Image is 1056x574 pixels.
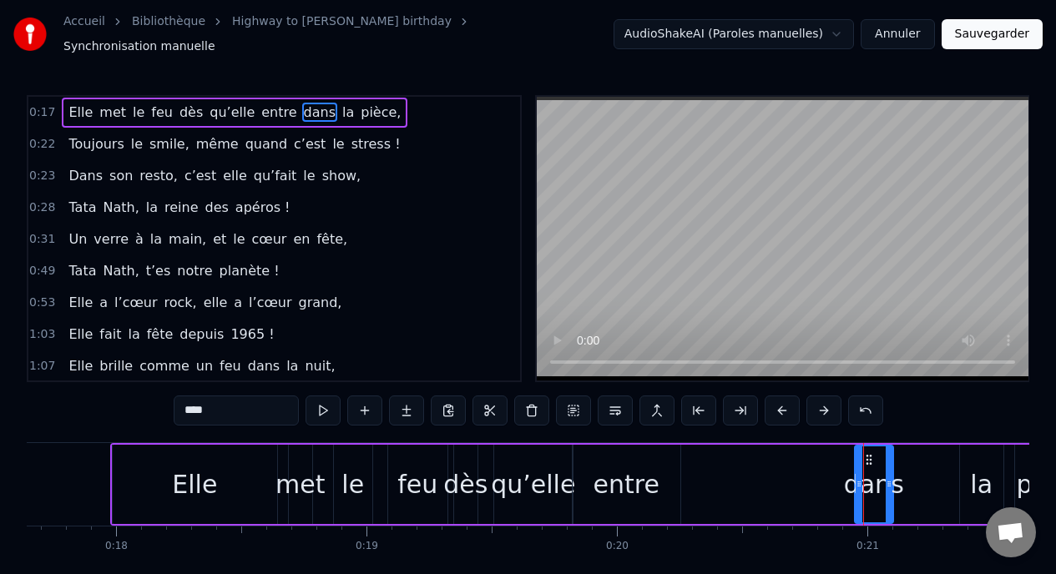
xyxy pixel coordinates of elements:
span: cœur [250,229,289,249]
span: brille [98,356,134,375]
span: Nath, [101,261,140,280]
span: le [129,134,144,154]
span: Nath, [101,198,140,217]
span: c’est [292,134,327,154]
span: elle [221,166,249,185]
span: Synchronisation manuelle [63,38,215,55]
span: main, [167,229,208,249]
span: la [285,356,300,375]
span: fête [145,325,175,344]
span: rock, [163,293,199,312]
span: depuis [178,325,225,344]
span: et [211,229,228,249]
div: qu’elle [491,466,575,503]
span: dès [178,103,205,122]
span: des [204,198,230,217]
span: Tata [67,261,98,280]
span: feu [149,103,174,122]
span: son [108,166,134,185]
span: Elle [67,103,94,122]
span: 0:23 [29,168,55,184]
span: 0:22 [29,136,55,153]
span: fête, [315,229,349,249]
span: Elle [67,293,94,312]
button: Annuler [861,19,934,49]
span: verre [92,229,130,249]
span: pièce, [359,103,402,122]
div: la [970,466,993,503]
span: 1:03 [29,326,55,343]
button: Sauvegarder [942,19,1043,49]
span: fait [98,325,123,344]
span: 1:07 [29,358,55,375]
a: Bibliothèque [132,13,205,30]
div: 0:20 [606,540,629,553]
span: un [195,356,215,375]
div: met [275,466,325,503]
img: youka [13,18,47,51]
span: même [195,134,240,154]
span: la [144,198,159,217]
span: show, [321,166,362,185]
span: le [301,166,316,185]
span: qu’fait [252,166,299,185]
div: Elle [172,466,217,503]
span: comme [138,356,191,375]
span: Elle [67,356,94,375]
span: 1965 ! [229,325,275,344]
span: à [134,229,145,249]
span: 0:28 [29,199,55,216]
span: Dans [67,166,104,185]
div: 0:18 [105,540,128,553]
span: 0:31 [29,231,55,248]
span: t’es [144,261,173,280]
span: met [98,103,128,122]
div: 0:21 [856,540,879,553]
span: c’est [183,166,218,185]
div: 0:19 [356,540,378,553]
span: quand [244,134,289,154]
div: le [341,466,364,503]
span: la [126,325,141,344]
span: le [331,134,346,154]
span: grand, [297,293,344,312]
span: feu [218,356,243,375]
span: resto, [138,166,179,185]
div: dès [443,466,488,503]
span: a [98,293,109,312]
span: planète ! [218,261,281,280]
span: dans [246,356,281,375]
span: Tata [67,198,98,217]
div: feu [397,466,437,503]
span: l’cœur [113,293,159,312]
div: dans [844,466,904,503]
span: 0:49 [29,263,55,279]
span: elle [202,293,230,312]
span: en [291,229,311,249]
span: la [149,229,164,249]
span: notre [175,261,214,280]
span: dans [302,103,337,122]
div: Ouvrir le chat [986,507,1036,557]
span: 0:53 [29,295,55,311]
span: Un [67,229,88,249]
span: a [232,293,244,312]
span: reine [163,198,200,217]
nav: breadcrumb [63,13,614,55]
span: smile, [148,134,191,154]
div: entre [594,466,659,503]
a: Highway to [PERSON_NAME] birthday [232,13,452,30]
span: apéros ! [234,198,292,217]
span: Elle [67,325,94,344]
span: le [231,229,246,249]
span: 0:17 [29,104,55,121]
span: entre [260,103,298,122]
span: qu’elle [208,103,256,122]
span: nuit, [303,356,336,375]
span: stress ! [350,134,402,154]
span: l’cœur [247,293,293,312]
span: la [341,103,356,122]
a: Accueil [63,13,105,30]
span: le [131,103,146,122]
span: Toujours [67,134,125,154]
